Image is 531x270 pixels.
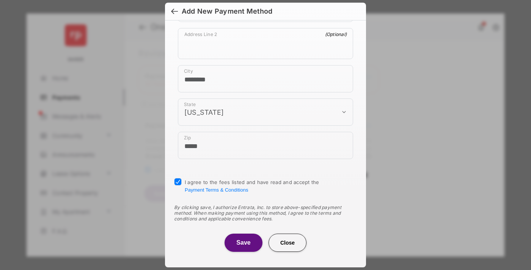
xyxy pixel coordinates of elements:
div: payment_method_screening[postal_addresses][addressLine2] [178,28,353,59]
button: Close [269,234,306,252]
div: payment_method_screening[postal_addresses][administrativeArea] [178,98,353,126]
div: Add New Payment Method [182,7,272,16]
div: payment_method_screening[postal_addresses][postalCode] [178,132,353,159]
div: payment_method_screening[postal_addresses][locality] [178,65,353,92]
span: I agree to the fees listed and have read and accept the [185,179,319,193]
div: By clicking save, I authorize Entrata, Inc. to store above-specified payment method. When making ... [174,204,357,222]
button: Save [225,234,262,252]
button: I agree to the fees listed and have read and accept the [185,187,248,193]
